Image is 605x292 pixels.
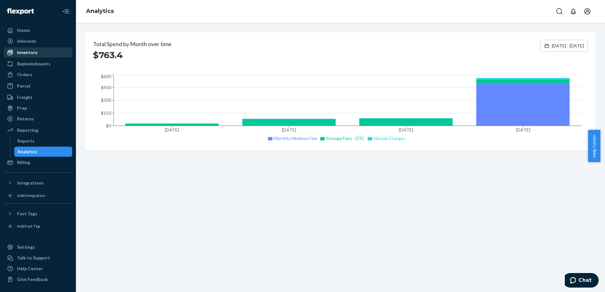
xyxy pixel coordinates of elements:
[540,40,588,52] button: [DATE] - [DATE]
[93,49,123,61] span: $763.4
[17,94,33,100] div: Freight
[59,5,72,18] button: Close Navigation
[516,127,530,132] tspan: [DATE]
[17,180,44,186] div: Integrations
[17,61,51,67] div: Replenishments
[106,123,111,128] tspan: $0
[4,47,72,58] a: Inventory
[14,136,72,146] a: Reports
[274,136,317,141] span: Monthly Minimum Fee
[4,70,72,80] a: Orders
[17,223,40,229] div: Add Fast Tag
[4,191,72,201] a: Add Integration
[17,71,32,78] div: Orders
[4,114,72,124] a: Returns
[4,59,72,69] a: Replenishments
[4,242,72,252] a: Settings
[17,244,35,250] div: Settings
[14,147,72,157] a: Analytics
[4,264,72,274] a: Help Center
[4,103,72,113] a: Prep
[4,209,72,219] button: Fast Tags
[17,138,34,144] div: Reports
[4,253,72,263] button: Talk to Support
[4,274,72,284] button: Give Feedback
[101,110,111,116] tspan: $150
[101,74,111,79] tspan: $600
[81,2,119,21] ol: breadcrumbs
[282,127,296,132] tspan: [DATE]
[588,130,600,162] button: Help Center
[4,92,72,102] a: Freight
[93,40,172,48] h2: Total Spend by Month over time
[17,105,27,111] div: Prep
[17,265,43,272] div: Help Center
[17,210,37,217] div: Fast Tags
[7,8,34,15] img: Flexport logo
[373,136,405,141] span: Manual Charges
[4,221,72,231] a: Add Fast Tag
[17,127,38,133] div: Reporting
[17,38,36,44] div: Inbounds
[4,81,72,91] a: Parcel
[17,193,45,198] div: Add Integration
[4,157,72,167] a: Billing
[101,85,111,90] tspan: $450
[553,5,566,18] button: Open Search Box
[17,83,30,89] div: Parcel
[399,127,413,132] tspan: [DATE]
[565,273,599,289] iframe: Opens a widget where you can chat to one of our agents
[552,43,584,49] span: [DATE] - [DATE]
[4,25,72,35] a: Home
[17,276,48,283] div: Give Feedback
[17,255,50,261] div: Talk to Support
[17,116,34,122] div: Returns
[4,36,72,46] a: Inbounds
[86,8,114,15] a: Analytics
[17,159,30,166] div: Billing
[17,149,37,155] div: Analytics
[326,136,365,141] span: Storage Fees - DTC
[17,49,37,56] div: Inventory
[101,97,111,103] tspan: $300
[4,125,72,135] a: Reporting
[567,5,580,18] button: Open notifications
[17,27,30,33] div: Home
[581,5,594,18] button: Open account menu
[165,127,179,132] tspan: [DATE]
[4,178,72,188] button: Integrations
